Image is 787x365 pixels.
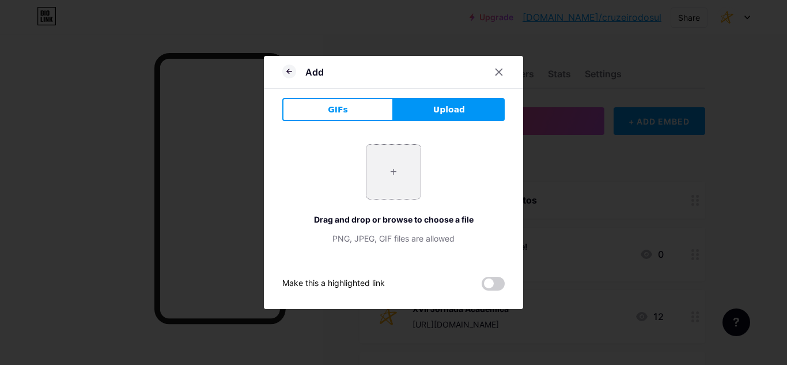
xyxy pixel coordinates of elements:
[282,98,393,121] button: GIFs
[305,65,324,79] div: Add
[282,232,505,244] div: PNG, JPEG, GIF files are allowed
[393,98,505,121] button: Upload
[433,104,465,116] span: Upload
[282,213,505,225] div: Drag and drop or browse to choose a file
[328,104,348,116] span: GIFs
[282,277,385,291] div: Make this a highlighted link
